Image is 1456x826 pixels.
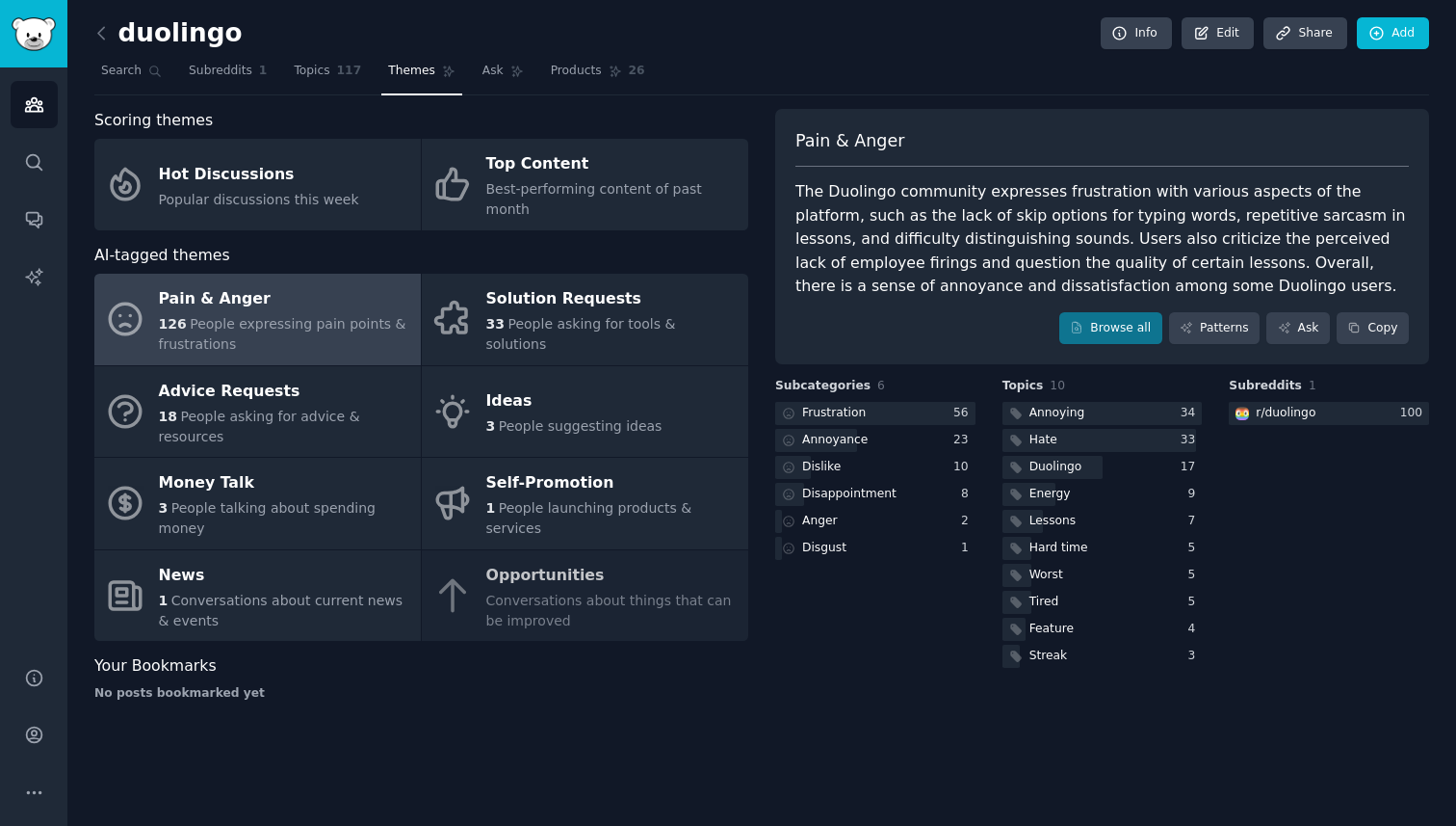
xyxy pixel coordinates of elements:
[775,456,975,480] a: Dislike10
[486,316,505,332] span: 33
[381,56,462,95] a: Themes
[877,379,885,392] span: 6
[1002,483,1203,507] a: Energy9
[159,409,360,444] span: People asking for advice & resources
[486,500,496,516] span: 1
[159,192,359,207] span: Popular discussions this week
[961,513,975,530] div: 2
[961,486,975,503] div: 8
[422,366,748,458] a: Ideas3People suggesting ideas
[422,274,748,365] a: Solution Requests33People asking for tools & solutions
[1400,405,1429,422] div: 100
[1029,621,1074,638] div: Feature
[159,500,376,536] span: People talking about spending money
[544,56,652,95] a: Products26
[1188,540,1203,557] div: 5
[1029,459,1082,476] div: Duolingo
[94,56,169,95] a: Search
[486,149,739,180] div: Top Content
[94,244,230,268] span: AI-tagged themes
[422,458,748,549] a: Self-Promotion1People launching products & services
[189,63,252,80] span: Subreddits
[775,537,975,561] a: Disgust1
[12,17,56,51] img: GummySearch logo
[1188,486,1203,503] div: 9
[802,405,866,422] div: Frustration
[1229,402,1429,426] a: duolingor/duolingo100
[1229,378,1302,395] span: Subreddits
[953,405,975,422] div: 56
[486,468,739,499] div: Self-Promotion
[159,316,187,332] span: 126
[94,458,421,549] a: Money Talk3People talking about spending money
[486,418,496,434] span: 3
[1182,17,1254,50] a: Edit
[159,560,411,591] div: News
[1309,379,1316,392] span: 1
[551,63,602,80] span: Products
[476,56,531,95] a: Ask
[159,316,406,352] span: People expressing pain points & frustrations
[1029,405,1085,422] div: Annoying
[1029,432,1057,449] div: Hate
[1029,648,1067,665] div: Streak
[1188,621,1203,638] div: 4
[287,56,368,95] a: Topics117
[1002,456,1203,480] a: Duolingo17
[159,593,403,628] span: Conversations about current news & events
[775,402,975,426] a: Frustration56
[1002,591,1203,615] a: Tired5
[802,432,868,449] div: Annoyance
[1235,407,1249,420] img: duolingo
[1029,540,1088,557] div: Hard time
[486,284,739,315] div: Solution Requests
[94,366,421,458] a: Advice Requests18People asking for advice & resources
[1188,648,1203,665] div: 3
[1357,17,1429,50] a: Add
[1002,564,1203,588] a: Worst5
[1029,567,1063,584] div: Worst
[795,180,1409,299] div: The Duolingo community expresses frustration with various aspects of the platform, such as the la...
[422,139,748,230] a: Top ContentBest-performing content of past month
[1002,378,1044,395] span: Topics
[1181,405,1203,422] div: 34
[1188,513,1203,530] div: 7
[294,63,329,80] span: Topics
[1181,432,1203,449] div: 33
[1002,618,1203,642] a: Feature4
[259,63,268,80] span: 1
[94,654,217,679] span: Your Bookmarks
[159,468,411,499] div: Money Talk
[802,459,841,476] div: Dislike
[629,63,645,80] span: 26
[1188,567,1203,584] div: 5
[1059,312,1162,345] a: Browse all
[1169,312,1260,345] a: Patterns
[337,63,362,80] span: 117
[482,63,504,80] span: Ask
[775,378,871,395] span: Subcategories
[159,159,359,190] div: Hot Discussions
[1256,405,1315,422] div: r/ duolingo
[94,18,243,49] h2: duolingo
[159,409,177,424] span: 18
[94,139,421,230] a: Hot DiscussionsPopular discussions this week
[1002,402,1203,426] a: Annoying34
[1050,379,1065,392] span: 10
[1266,312,1330,345] a: Ask
[159,593,169,608] span: 1
[795,129,904,153] span: Pain & Anger
[802,513,838,530] div: Anger
[802,540,846,557] div: Disgust
[1002,645,1203,669] a: Streak3
[775,483,975,507] a: Disappointment8
[1263,17,1346,50] a: Share
[1029,513,1077,530] div: Lessons
[94,274,421,365] a: Pain & Anger126People expressing pain points & frustrations
[499,418,663,434] span: People suggesting ideas
[1002,510,1203,534] a: Lessons7
[961,540,975,557] div: 1
[953,459,975,476] div: 10
[486,181,702,217] span: Best-performing content of past month
[1002,429,1203,453] a: Hate33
